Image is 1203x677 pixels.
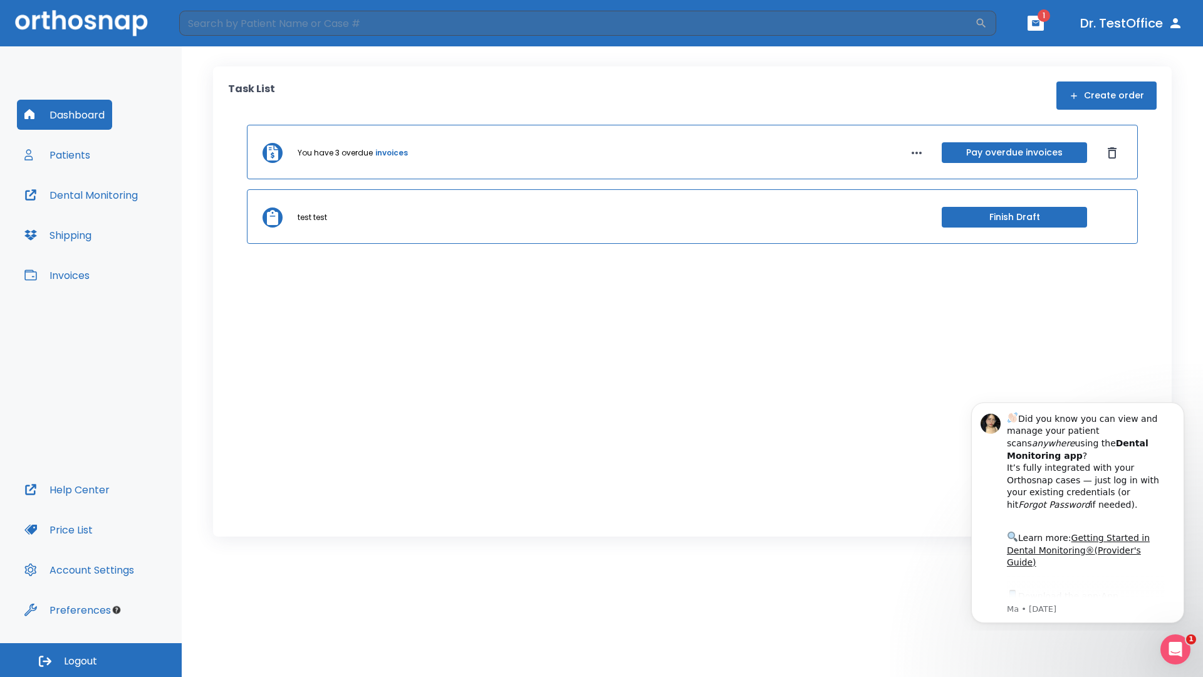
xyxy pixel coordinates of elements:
[1056,81,1157,110] button: Create order
[15,10,148,36] img: Orthosnap
[64,654,97,668] span: Logout
[17,140,98,170] button: Patients
[17,555,142,585] button: Account Settings
[942,207,1087,228] button: Finish Draft
[1075,12,1188,34] button: Dr. TestOffice
[55,197,212,261] div: Download the app: | ​ Let us know if you need help getting started!
[17,180,145,210] button: Dental Monitoring
[952,391,1203,631] iframe: Intercom notifications message
[17,475,117,505] button: Help Center
[111,604,122,616] div: Tooltip anchor
[228,81,275,110] p: Task List
[17,595,118,625] button: Preferences
[1038,9,1050,22] span: 1
[1160,634,1190,664] iframe: Intercom live chat
[55,213,212,224] p: Message from Ma, sent 7w ago
[55,200,166,223] a: App Store
[212,19,222,29] button: Dismiss notification
[17,515,100,545] button: Price List
[942,142,1087,163] button: Pay overdue invoices
[298,212,327,223] p: test test
[1102,143,1122,163] button: Dismiss
[1186,634,1196,644] span: 1
[17,100,112,130] button: Dashboard
[17,220,99,250] button: Shipping
[179,11,975,36] input: Search by Patient Name or Case #
[298,147,373,159] p: You have 3 overdue
[17,260,97,290] button: Invoices
[375,147,408,159] a: invoices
